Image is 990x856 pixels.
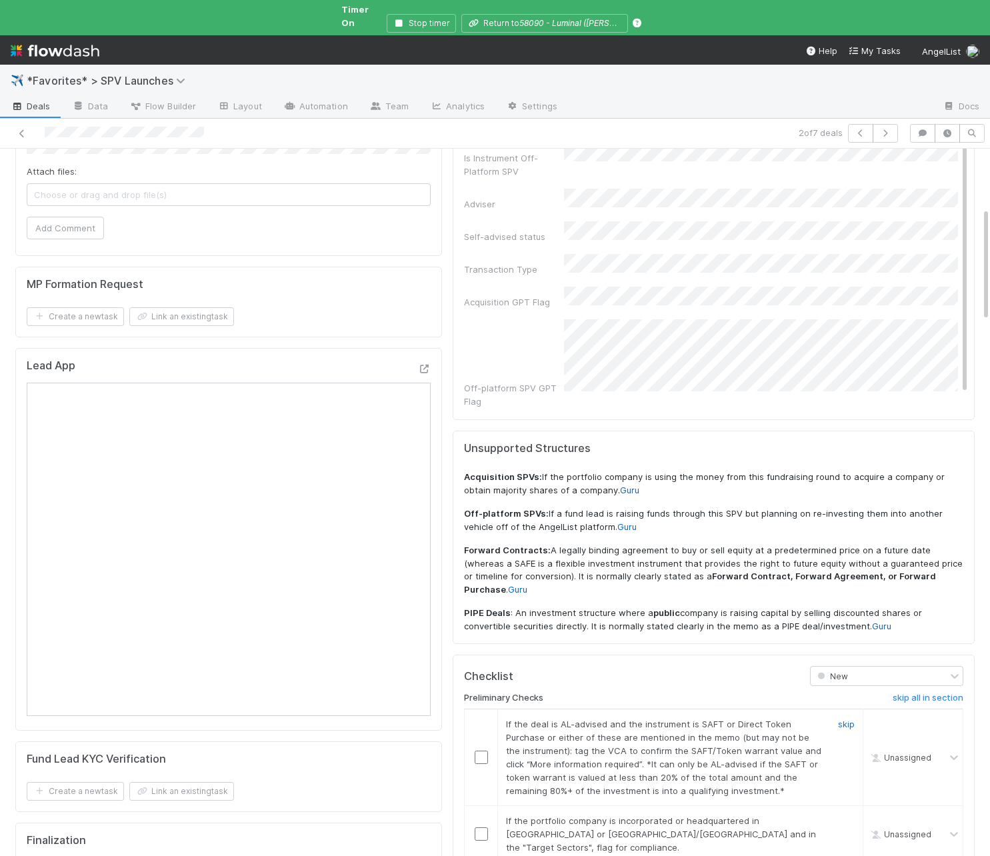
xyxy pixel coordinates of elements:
span: If the deal is AL-advised and the instrument is SAFT or Direct Token Purchase or either of these ... [506,719,821,796]
h5: Checklist [464,670,513,683]
span: 2 of 7 deals [799,126,843,139]
strong: Forward Contract, Forward Agreement, or Forward Purchase [464,571,936,595]
p: If a fund lead is raising funds through this SPV but planning on re-investing them into another v... [464,507,963,533]
h6: Preliminary Checks [464,693,543,703]
a: Guru [872,621,891,631]
div: Transaction Type [464,263,564,276]
a: skip all in section [893,693,963,709]
span: *Favorites* > SPV Launches [27,74,192,87]
strong: Off-platform SPVs: [464,508,549,519]
i: 58090 - Luminal (Guillermo Rauch) [519,18,653,28]
a: Flow Builder [119,97,207,118]
h5: Finalization [27,834,86,847]
span: Unassigned [868,753,931,763]
span: If the portfolio company is incorporated or headquartered in [GEOGRAPHIC_DATA] or [GEOGRAPHIC_DAT... [506,815,816,853]
h5: Unsupported Structures [464,442,963,455]
strong: PIPE Deals [464,607,511,618]
strong: Acquisition SPVs: [464,471,542,482]
span: Choose or drag and drop file(s) [27,184,430,205]
button: Return to58090 - Luminal ([PERSON_NAME]) [461,14,628,33]
span: Timer On [341,3,381,29]
a: Automation [273,97,359,118]
span: Deals [11,99,51,113]
h5: Lead App [27,359,75,373]
a: Guru [620,485,639,495]
span: Unassigned [868,829,931,839]
a: skip [838,719,855,729]
p: : An investment structure where a company is raising capital by selling discounted shares or conv... [464,607,963,633]
button: Link an existingtask [129,782,234,801]
a: Team [359,97,419,118]
p: A legally binding agreement to buy or sell equity at a predetermined price on a future date (wher... [464,544,963,596]
span: New [815,671,848,681]
a: Docs [932,97,990,118]
img: avatar_b18de8e2-1483-4e81-aa60-0a3d21592880.png [966,45,979,58]
div: Is Instrument Off-Platform SPV [464,151,564,178]
a: Guru [617,521,637,532]
p: If the portfolio company is using the money from this fundraising round to acquire a company or o... [464,471,963,497]
strong: public [653,607,680,618]
a: Analytics [419,97,495,118]
a: Data [61,97,119,118]
button: Create a newtask [27,307,124,326]
span: Flow Builder [129,99,196,113]
button: Create a newtask [27,782,124,801]
div: Adviser [464,197,564,211]
a: My Tasks [848,44,901,57]
a: Layout [207,97,273,118]
button: Link an existingtask [129,307,234,326]
span: AngelList [922,46,961,57]
a: Settings [495,97,568,118]
div: Acquisition GPT Flag [464,295,564,309]
h6: skip all in section [893,693,963,703]
span: My Tasks [848,45,901,56]
span: ✈️ [11,75,24,86]
div: Help [805,44,837,57]
img: logo-inverted-e16ddd16eac7371096b0.svg [11,39,99,62]
button: Add Comment [27,217,104,239]
label: Attach files: [27,165,77,178]
a: Guru [508,584,527,595]
span: Timer On [341,4,369,28]
h5: MP Formation Request [27,278,143,291]
strong: Forward Contracts: [464,545,551,555]
h5: Fund Lead KYC Verification [27,753,166,766]
div: Self-advised status [464,230,564,243]
div: Off-platform SPV GPT Flag [464,381,564,408]
button: Stop timer [387,14,456,33]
